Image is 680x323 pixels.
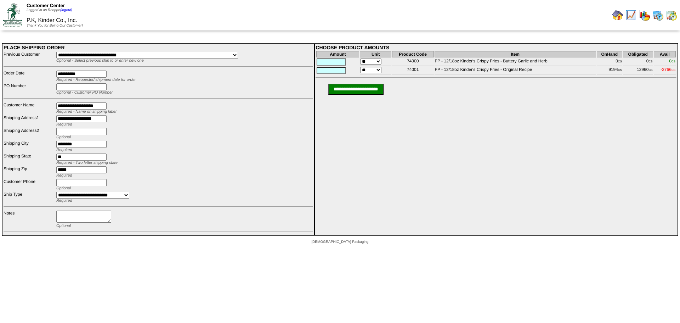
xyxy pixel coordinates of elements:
img: calendarinout.gif [666,10,677,21]
span: Optional - Select previous ship to or enter new one [56,59,144,63]
span: CS [671,68,675,72]
span: Logged in as Rhoppe [27,8,72,12]
span: Required [56,148,72,152]
td: Shipping Address1 [3,115,55,127]
div: CHOOSE PRODUCT AMOUNTS [316,45,676,50]
span: Required - Two letter shipping state [56,161,118,165]
span: Customer Center [27,3,65,8]
span: Required [56,122,72,127]
span: CS [648,60,652,63]
td: Customer Phone [3,179,55,191]
img: graph.gif [639,10,650,21]
td: FP - 12/18oz Kinder's Crispy Fries - Original Recipe [435,67,596,74]
td: FP - 12/18oz Kinder's Crispy Fries - Buttery Garlic and Herb [435,58,596,66]
th: Avail [654,51,676,57]
span: -3766 [661,67,675,72]
a: (logout) [60,8,72,12]
td: Shipping Address2 [3,128,55,140]
span: Optional [56,224,71,228]
td: Shipping State [3,153,55,165]
td: Ship Type [3,191,55,203]
th: Amount [316,51,359,57]
span: P.K, Kinder Co., Inc. [27,17,77,23]
span: CS [618,60,622,63]
span: CS [648,68,652,72]
td: 9194 [597,67,622,74]
span: Required - Name on shipping label [56,110,116,114]
span: Required [56,199,72,203]
td: Previous Customer [3,51,55,63]
span: Required [56,173,72,178]
th: OnHand [597,51,622,57]
td: 74001 [392,67,434,74]
img: home.gif [612,10,623,21]
span: [DEMOGRAPHIC_DATA] Packaging [311,240,368,244]
th: Unit [360,51,391,57]
span: 0 [669,59,675,63]
td: Notes [3,210,55,228]
span: Thank You for Being Our Customer! [27,24,83,28]
td: Order Date [3,70,55,82]
span: Optional [56,186,71,190]
span: Optional - Customer PO Number [56,90,113,95]
div: PLACE SHIPPING ORDER [4,45,313,50]
span: CS [618,68,622,72]
th: Obligated [623,51,653,57]
td: PO Number [3,83,55,95]
td: 74000 [392,58,434,66]
th: Product Code [392,51,434,57]
span: Required - Requested shipment date for order [56,78,136,82]
img: ZoRoCo_Logo(Green%26Foil)%20jpg.webp [3,3,22,27]
td: Customer Name [3,102,55,114]
td: Shipping Zip [3,166,55,178]
td: 0 [597,58,622,66]
td: Shipping City [3,140,55,152]
td: 0 [623,58,653,66]
td: 12960 [623,67,653,74]
span: CS [671,60,675,63]
img: calendarprod.gif [652,10,664,21]
th: Item [435,51,596,57]
span: Optional [56,135,71,139]
img: line_graph.gif [625,10,637,21]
